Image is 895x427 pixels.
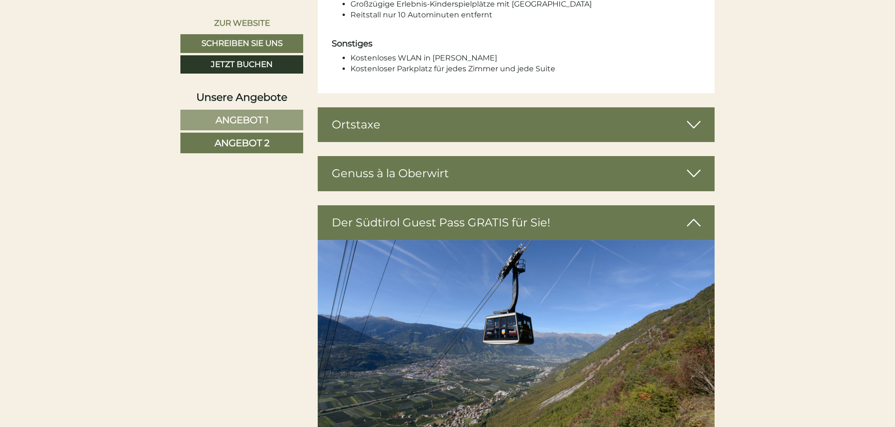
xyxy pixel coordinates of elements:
div: Genuss à la Oberwirt [318,156,715,191]
li: Kostenloser Parkplatz für jedes Zimmer und jede Suite [351,64,701,75]
div: Ortstaxe [318,107,715,142]
span: Angebot 1 [216,114,268,126]
a: Jetzt buchen [180,55,303,74]
li: Reitstall nur 10 Autominuten entfernt [351,10,701,21]
strong: Sonstiges [332,38,373,49]
li: Kostenloses WLAN in [PERSON_NAME] [351,53,701,64]
a: Zur Website [180,14,303,32]
div: Der Südtirol Guest Pass GRATIS für Sie! [318,205,715,240]
span: Angebot 2 [215,137,269,149]
a: Schreiben Sie uns [180,34,303,53]
div: Unsere Angebote [180,90,303,105]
